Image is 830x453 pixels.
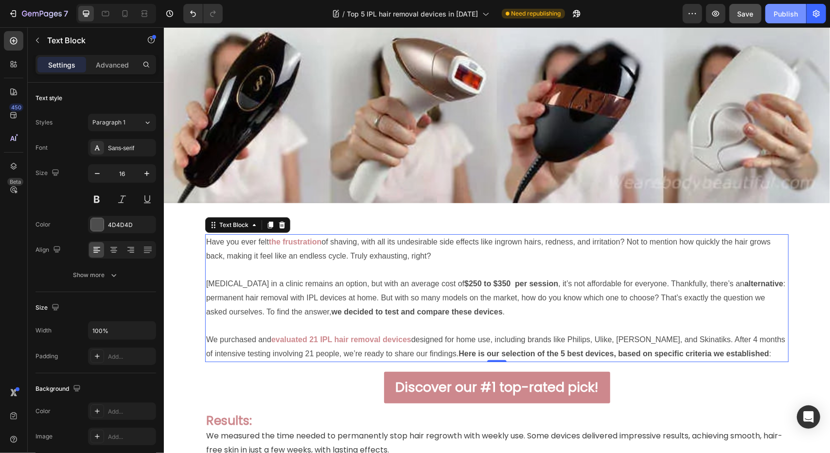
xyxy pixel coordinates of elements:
div: Width [35,326,52,335]
div: Beta [7,178,23,186]
strong: alternative [581,252,619,261]
div: Sans-serif [108,144,154,153]
div: 450 [9,104,23,111]
strong: Results: [42,385,88,402]
div: 4D4D4D [108,221,154,229]
span: Need republishing [512,9,561,18]
strong: $250 to $350 per session [300,252,394,261]
span: Top 5 IPL hair removal devices in [DATE] [347,9,478,19]
div: Add... [108,352,154,361]
button: 7 [4,4,72,23]
p: Advanced [96,60,129,70]
div: Undo/Redo [183,4,223,23]
div: Padding [35,352,58,361]
div: Font [35,143,48,152]
div: Align [35,244,63,257]
strong: we decided to test and compare these devices [168,280,339,289]
span: Save [738,10,754,18]
span: / [343,9,345,19]
div: Size [35,301,61,314]
p: Settings [48,60,75,70]
iframe: Design area [164,27,830,453]
span: We measured the time needed to permanently stop hair regrowth with weekly use. Some devices deliv... [42,403,618,428]
span: Paragraph 1 [92,118,125,127]
button: Show more [35,266,156,284]
button: Save [729,4,761,23]
div: Add... [108,433,154,441]
div: Background [35,383,83,396]
button: Publish [765,4,806,23]
div: Text style [35,94,62,103]
button: Paragraph 1 [88,114,156,131]
div: Color [35,407,51,416]
p: Text Block [47,35,130,46]
strong: evaluated 21 IPL hair removal devices [107,308,247,316]
a: Discover our #1 top-rated pick! [220,345,446,376]
strong: Here is our selection of the 5 best devices, based on specific criteria we established [295,322,605,331]
div: Publish [774,9,798,19]
p: We purchased and designed for home use, including brands like Philips, Ulike, [PERSON_NAME], and ... [42,306,624,334]
div: Color [35,220,51,229]
input: Auto [88,322,156,339]
div: Text Block [53,193,87,202]
div: Open Intercom Messenger [797,405,820,429]
div: Show more [73,270,119,280]
div: Styles [35,118,53,127]
div: Image [35,432,53,441]
div: Size [35,167,61,180]
p: Discover our #1 top-rated pick! [232,348,435,372]
div: Add... [108,407,154,416]
p: 7 [64,8,68,19]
